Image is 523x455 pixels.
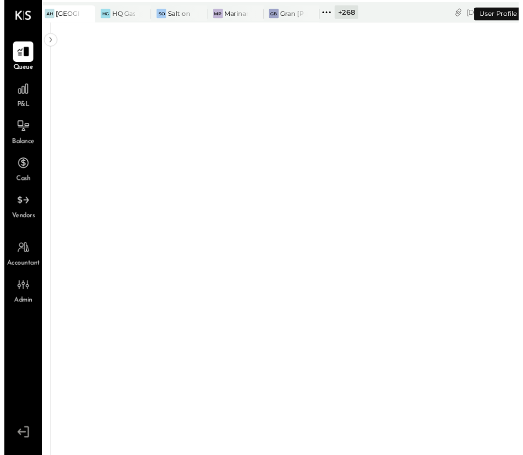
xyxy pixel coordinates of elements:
[3,263,36,273] span: Accountant
[1,155,38,187] a: Cash
[336,5,360,19] div: + 268
[1,118,38,149] a: Balance
[212,9,222,19] div: MP
[13,102,26,112] span: P&L
[1,80,38,112] a: P&L
[1,193,38,225] a: Vendors
[1,241,38,273] a: Accountant
[8,215,31,225] span: Vendors
[10,301,28,311] span: Admin
[109,9,133,18] div: HQ Gastropub - [GEOGRAPHIC_DATA]
[8,139,31,149] span: Balance
[1,42,38,74] a: Queue
[269,9,279,19] div: GB
[41,9,51,19] div: AH
[53,9,76,18] div: [GEOGRAPHIC_DATA]
[9,64,30,74] span: Queue
[281,9,304,18] div: Gran [PERSON_NAME] (New)
[224,9,247,18] div: Marinara Pizza- [GEOGRAPHIC_DATA]
[166,9,190,18] div: Salt on Mass
[155,9,165,19] div: So
[456,7,467,18] div: copy link
[12,177,26,187] span: Cash
[98,9,108,19] div: HG
[1,279,38,311] a: Admin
